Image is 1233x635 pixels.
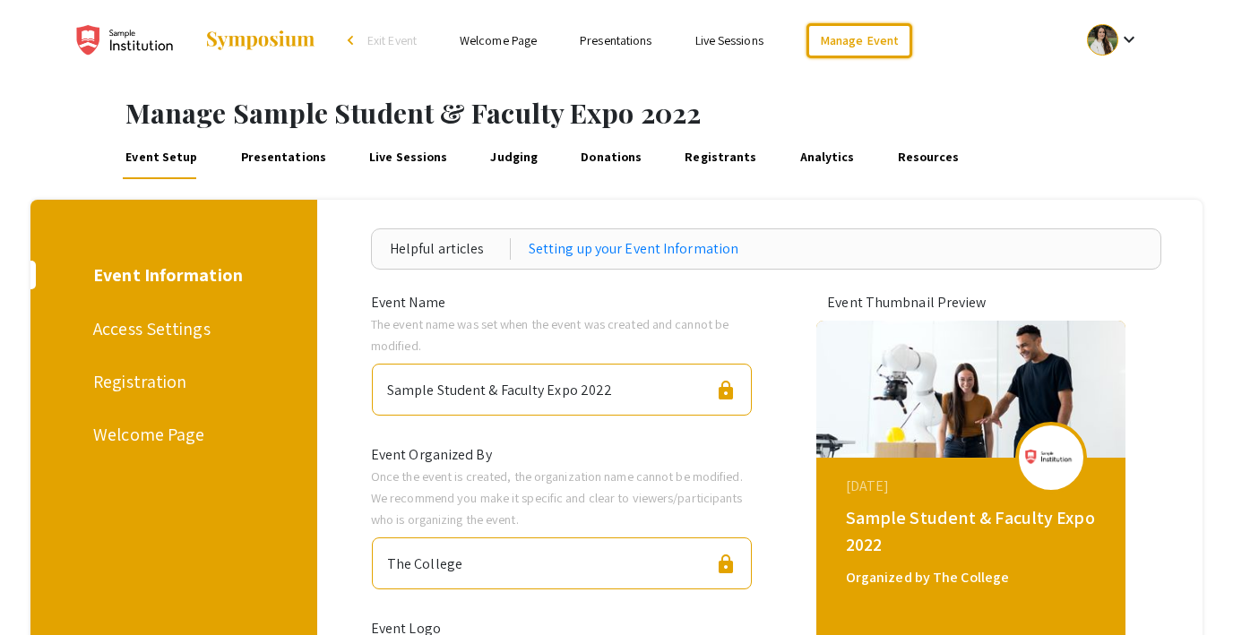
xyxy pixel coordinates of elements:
span: Exit Event [367,32,417,48]
a: Analytics [797,136,858,179]
mat-icon: Expand account dropdown [1118,29,1140,50]
a: Resources [894,136,962,179]
a: Presentations [580,32,651,48]
iframe: Chat [13,554,76,622]
a: Manage Event [806,23,912,58]
a: Judging [487,136,541,179]
div: Welcome Page [93,421,248,448]
div: Sample Student & Faculty Expo 2022 [387,372,612,401]
div: Event Thumbnail Preview [827,292,1114,313]
a: Setting up your Event Information [529,238,738,260]
a: Registrants [682,136,760,179]
div: Sample Student & Faculty Expo 2022 [846,504,1100,558]
button: Expand account dropdown [1068,20,1159,60]
div: Event Information [93,262,248,288]
div: The College [387,545,462,575]
span: Once the event is created, the organization name cannot be modified. We recommend you make it spe... [371,468,743,528]
img: sample-university-event1_eventCoverPhoto_thumb.jpg [816,321,1125,458]
div: arrow_back_ios [348,35,358,46]
div: [DATE] [846,476,1100,497]
div: Helpful articles [390,238,511,260]
div: Event Organized By [358,444,766,466]
a: Donations [578,136,645,179]
img: Symposium by ForagerOne [204,30,316,51]
span: The event name was set when the event was created and cannot be modified. [371,315,729,354]
div: Access Settings [93,315,248,342]
a: Sample Student & Faculty Expo 2022 [74,18,316,63]
h1: Manage Sample Student & Faculty Expo 2022 [125,97,1233,129]
div: Organized by The College [846,567,1100,588]
a: Event Setup [123,136,201,179]
a: Live Sessions [366,136,451,179]
div: Event Name [358,292,766,313]
img: sample-university-event1_eventLogo.png [1024,449,1078,465]
span: lock [715,380,737,401]
span: lock [715,553,737,575]
a: Presentations [237,136,329,179]
img: Sample Student & Faculty Expo 2022 [74,18,186,63]
div: Registration [93,368,248,395]
a: Live Sessions [695,32,763,48]
a: Welcome Page [460,32,537,48]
